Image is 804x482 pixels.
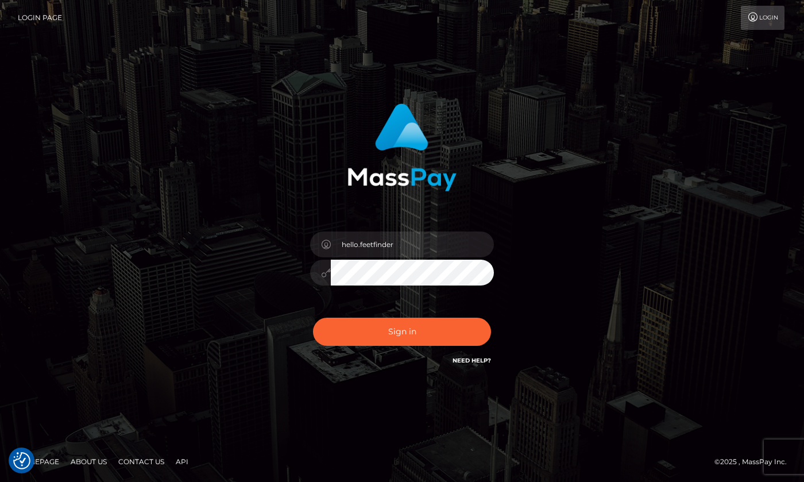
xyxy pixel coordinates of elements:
button: Consent Preferences [13,452,30,469]
a: Homepage [13,453,64,471]
a: Need Help? [453,357,491,364]
button: Sign in [313,318,491,346]
img: Revisit consent button [13,452,30,469]
input: Username... [331,232,494,257]
img: MassPay Login [347,103,457,191]
div: © 2025 , MassPay Inc. [714,456,795,468]
a: Login [741,6,784,30]
a: Contact Us [114,453,169,471]
a: Login Page [18,6,62,30]
a: About Us [66,453,111,471]
a: API [171,453,193,471]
